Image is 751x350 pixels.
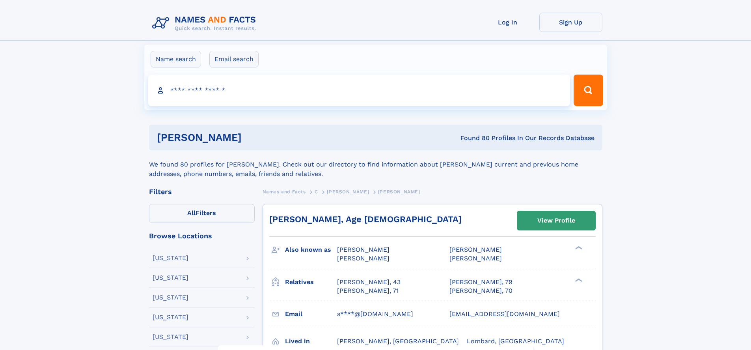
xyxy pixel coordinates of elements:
div: ❯ [573,277,583,283]
a: [PERSON_NAME], Age [DEMOGRAPHIC_DATA] [269,214,462,224]
h3: Also known as [285,243,337,256]
div: [US_STATE] [153,294,188,301]
span: [PERSON_NAME] [449,255,502,262]
span: [PERSON_NAME] [337,246,389,253]
input: search input [148,75,570,106]
label: Email search [209,51,259,67]
div: [US_STATE] [153,334,188,340]
div: We found 80 profiles for [PERSON_NAME]. Check out our directory to find information about [PERSON... [149,150,602,179]
div: [US_STATE] [153,255,188,261]
a: Log In [476,13,539,32]
div: Found 80 Profiles In Our Records Database [351,134,594,142]
h3: Lived in [285,335,337,348]
h3: Relatives [285,275,337,289]
a: C [315,187,318,197]
span: C [315,189,318,195]
span: All [187,209,196,217]
a: [PERSON_NAME], 79 [449,278,512,286]
h3: Email [285,307,337,321]
span: [PERSON_NAME] [378,189,420,195]
a: View Profile [517,211,595,230]
span: [EMAIL_ADDRESS][DOMAIN_NAME] [449,310,560,318]
h1: [PERSON_NAME] [157,133,351,142]
div: Filters [149,188,255,195]
img: Logo Names and Facts [149,13,263,34]
label: Name search [151,51,201,67]
a: [PERSON_NAME], 43 [337,278,401,286]
span: [PERSON_NAME] [337,255,389,262]
a: [PERSON_NAME], 70 [449,286,512,295]
span: [PERSON_NAME] [449,246,502,253]
span: [PERSON_NAME] [327,189,369,195]
a: Sign Up [539,13,602,32]
label: Filters [149,204,255,223]
a: [PERSON_NAME] [327,187,369,197]
div: [US_STATE] [153,275,188,281]
div: Browse Locations [149,232,255,240]
span: Lombard, [GEOGRAPHIC_DATA] [467,337,564,345]
a: [PERSON_NAME], 71 [337,286,399,295]
a: Names and Facts [263,187,306,197]
div: ❯ [573,245,583,251]
button: Search Button [574,75,603,106]
div: [US_STATE] [153,314,188,320]
span: [PERSON_NAME], [GEOGRAPHIC_DATA] [337,337,459,345]
div: View Profile [537,211,575,230]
